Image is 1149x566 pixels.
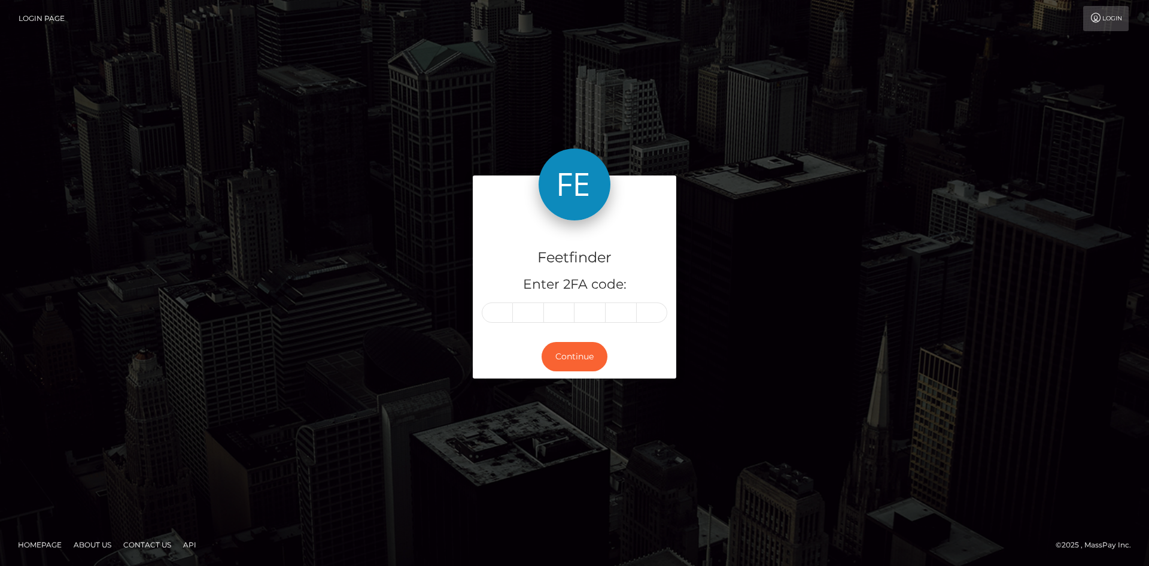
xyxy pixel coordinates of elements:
[13,535,66,554] a: Homepage
[539,149,610,220] img: Feetfinder
[178,535,201,554] a: API
[19,6,65,31] a: Login Page
[1056,538,1140,552] div: © 2025 , MassPay Inc.
[482,247,667,268] h4: Feetfinder
[69,535,116,554] a: About Us
[118,535,176,554] a: Contact Us
[482,276,667,294] h5: Enter 2FA code:
[1083,6,1129,31] a: Login
[542,342,607,371] button: Continue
